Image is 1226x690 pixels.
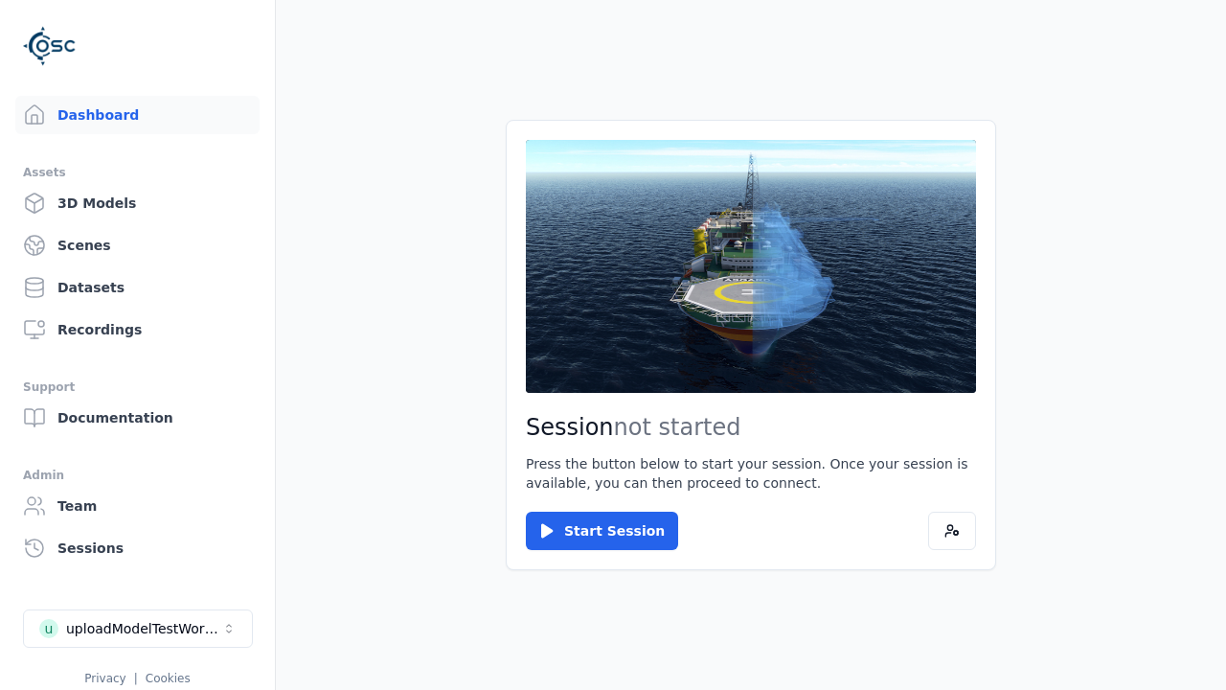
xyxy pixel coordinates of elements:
a: Sessions [15,529,260,567]
span: not started [614,414,741,441]
div: Admin [23,464,252,487]
img: Logo [23,19,77,73]
a: Datasets [15,268,260,307]
div: Assets [23,161,252,184]
button: Start Session [526,512,678,550]
a: Privacy [84,672,125,685]
a: 3D Models [15,184,260,222]
button: Select a workspace [23,609,253,648]
div: Support [23,376,252,399]
h2: Session [526,412,976,443]
a: Scenes [15,226,260,264]
p: Press the button below to start your session. Once your session is available, you can then procee... [526,454,976,493]
span: | [134,672,138,685]
div: u [39,619,58,638]
a: Documentation [15,399,260,437]
div: uploadModelTestWorkspace [66,619,221,638]
a: Cookies [146,672,191,685]
a: Dashboard [15,96,260,134]
a: Recordings [15,310,260,349]
a: Team [15,487,260,525]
